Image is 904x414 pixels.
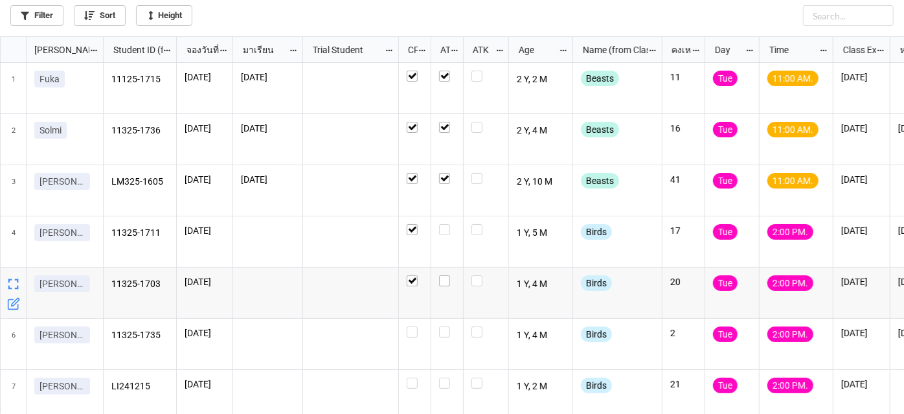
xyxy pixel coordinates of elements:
[581,275,612,291] div: Birds
[111,173,169,191] p: LM325-1605
[762,43,819,57] div: Time
[841,122,882,135] p: [DATE]
[517,224,565,242] p: 1 Y, 5 M
[179,43,220,57] div: จองวันที่
[40,124,62,137] p: Solmi
[767,71,819,86] div: 11:00 AM.
[713,71,738,86] div: Tue
[185,275,225,288] p: [DATE]
[517,275,565,293] p: 1 Y, 4 M
[767,224,813,240] div: 2:00 PM.
[235,43,289,57] div: มาเรียน
[517,173,565,191] p: 2 Y, 10 M
[185,327,225,339] p: [DATE]
[581,224,612,240] div: Birds
[185,71,225,84] p: [DATE]
[841,378,882,391] p: [DATE]
[241,71,295,84] p: [DATE]
[841,173,882,186] p: [DATE]
[40,73,60,86] p: Fuka
[767,327,813,342] div: 2:00 PM.
[670,173,697,186] p: 41
[841,224,882,237] p: [DATE]
[517,122,565,140] p: 2 Y, 4 M
[841,327,882,339] p: [DATE]
[40,328,85,341] p: [PERSON_NAME]
[581,71,619,86] div: Beasts
[664,43,691,57] div: คงเหลือ (from Nick Name)
[111,122,169,140] p: 11325-1736
[767,122,819,137] div: 11:00 AM.
[713,378,738,393] div: Tue
[581,173,619,189] div: Beasts
[581,327,612,342] div: Birds
[713,224,738,240] div: Tue
[12,216,16,267] span: 4
[111,275,169,293] p: 11325-1703
[106,43,163,57] div: Student ID (from [PERSON_NAME] Name)
[111,378,169,396] p: LI241215
[803,5,894,26] input: Search...
[111,224,169,242] p: 11325-1711
[111,327,169,345] p: 11325-1735
[433,43,451,57] div: ATT
[517,71,565,89] p: 2 Y, 2 M
[185,122,225,135] p: [DATE]
[12,114,16,165] span: 2
[707,43,746,57] div: Day
[40,380,85,393] p: [PERSON_NAME]
[12,63,16,113] span: 1
[767,378,813,393] div: 2:00 PM.
[670,122,697,135] p: 16
[241,122,295,135] p: [DATE]
[670,224,697,237] p: 17
[136,5,192,26] a: Height
[670,378,697,391] p: 21
[12,165,16,216] span: 3
[185,224,225,237] p: [DATE]
[841,275,882,288] p: [DATE]
[111,71,169,89] p: 11125-1715
[400,43,418,57] div: CF
[511,43,559,57] div: Age
[517,378,565,396] p: 1 Y, 2 M
[185,378,225,391] p: [DATE]
[40,226,85,239] p: [PERSON_NAME]
[40,277,85,290] p: [PERSON_NAME]
[27,43,89,57] div: [PERSON_NAME] Name
[713,173,738,189] div: Tue
[185,173,225,186] p: [DATE]
[74,5,126,26] a: Sort
[670,71,697,84] p: 11
[1,37,104,63] div: grid
[517,327,565,345] p: 1 Y, 4 M
[767,173,819,189] div: 11:00 AM.
[841,71,882,84] p: [DATE]
[581,378,612,393] div: Birds
[581,122,619,137] div: Beasts
[465,43,495,57] div: ATK
[713,327,738,342] div: Tue
[767,275,813,291] div: 2:00 PM.
[40,175,85,188] p: [PERSON_NAME]
[241,173,295,186] p: [DATE]
[670,275,697,288] p: 20
[305,43,384,57] div: Trial Student
[10,5,63,26] a: Filter
[713,122,738,137] div: Tue
[12,319,16,369] span: 6
[575,43,648,57] div: Name (from Class)
[713,275,738,291] div: Tue
[835,43,877,57] div: Class Expiration
[670,327,697,339] p: 2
